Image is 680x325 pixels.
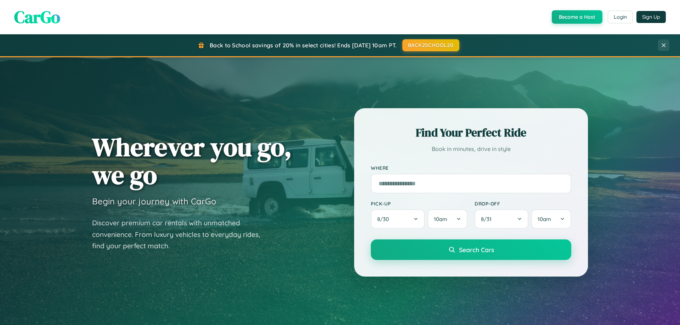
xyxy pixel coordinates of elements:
button: 10am [427,209,467,229]
span: 10am [434,216,447,222]
button: 8/31 [475,209,528,229]
label: Pick-up [371,201,467,207]
label: Where [371,165,571,171]
button: 8/30 [371,209,425,229]
button: Login [608,11,633,23]
h3: Begin your journey with CarGo [92,196,216,207]
span: Search Cars [459,246,494,254]
h2: Find Your Perfect Ride [371,125,571,140]
button: 10am [531,209,571,229]
span: 8 / 30 [377,216,392,222]
label: Drop-off [475,201,571,207]
h1: Wherever you go, we go [92,133,292,189]
button: Search Cars [371,239,571,260]
span: 10am [538,216,551,222]
button: BACK2SCHOOL20 [402,39,459,51]
button: Become a Host [552,10,602,24]
p: Book in minutes, drive in style [371,144,571,154]
span: CarGo [14,5,60,29]
button: Sign Up [636,11,666,23]
p: Discover premium car rentals with unmatched convenience. From luxury vehicles to everyday rides, ... [92,217,269,252]
span: 8 / 31 [481,216,495,222]
span: Back to School savings of 20% in select cities! Ends [DATE] 10am PT. [210,42,397,49]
